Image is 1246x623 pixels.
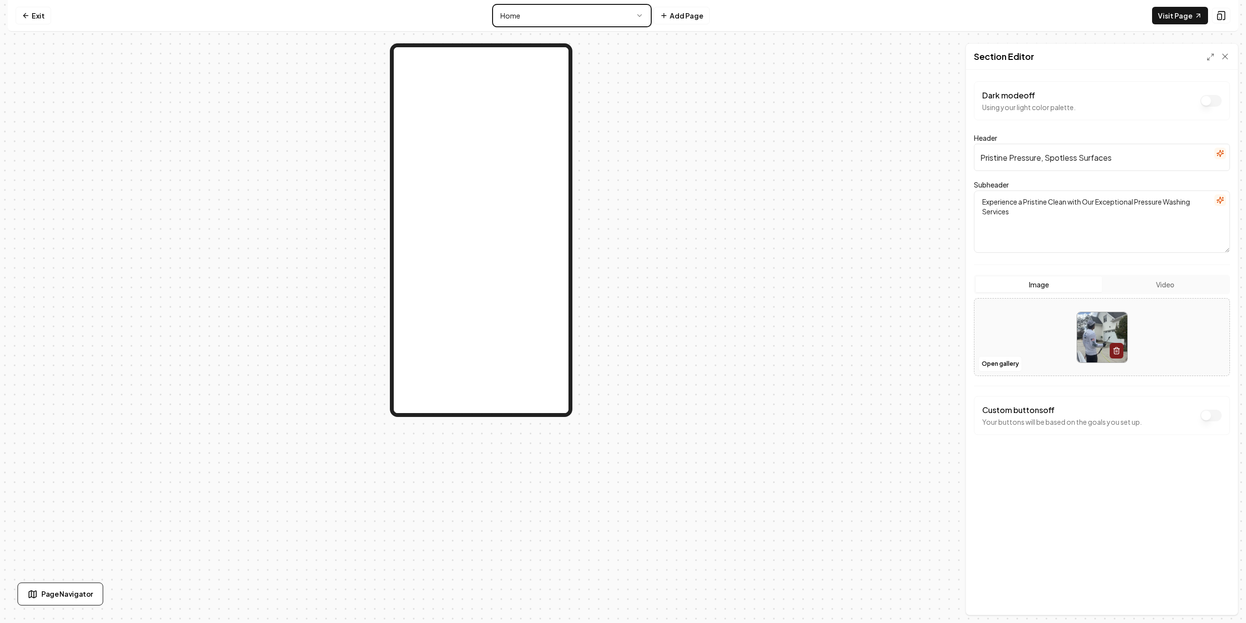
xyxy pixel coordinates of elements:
a: Visit Page [1152,7,1208,24]
span: Page Navigator [41,589,93,599]
img: image [1077,312,1127,362]
button: Video [1102,277,1228,292]
button: Page Navigator [18,583,103,605]
p: Your buttons will be based on the goals you set up. [982,417,1142,427]
p: Using your light color palette. [982,102,1076,112]
a: Exit [16,7,51,24]
label: Custom buttons off [982,405,1055,415]
label: Subheader [974,180,1009,189]
input: Header [974,144,1230,171]
button: Add Page [654,7,710,24]
label: Dark mode off [982,90,1035,100]
label: Header [974,133,997,142]
h2: Section Editor [974,50,1034,63]
button: Open gallery [978,356,1022,372]
button: Image [976,277,1102,292]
